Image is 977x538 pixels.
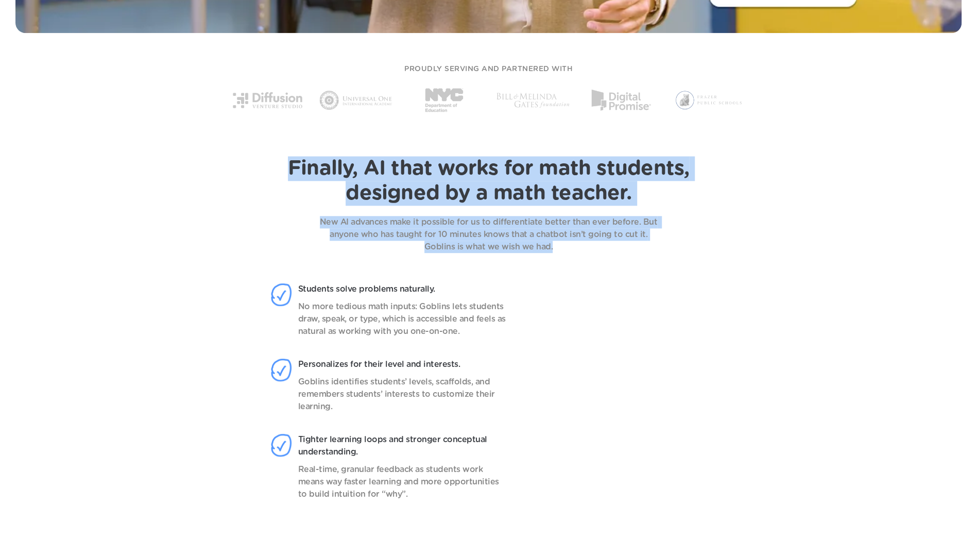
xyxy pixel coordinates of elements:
[298,358,508,371] p: Personalizes for their level and interests.
[288,158,689,179] span: Finally, AI that works for math students,
[298,283,508,295] p: Students solve problems naturally.
[346,183,631,204] span: designed by a math teacher.
[404,64,573,75] p: PROUDLY SERVING AND PARTNERED WITH
[298,376,508,413] p: Goblins identifies students’ levels, scaffolds, and remembers students’ interests to customize th...
[298,433,508,458] p: Tighter learning loops and stronger conceptual understanding.
[308,216,669,253] p: New AI advances make it possible for us to differentiate better than ever before. But anyone who ...
[298,300,508,338] p: No more tedious math inputs: Goblins lets students draw, speak, or type, which is accessible and ...
[298,463,508,500] p: Real-time, granular feedback as students work means way faster learning and more opportunities to...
